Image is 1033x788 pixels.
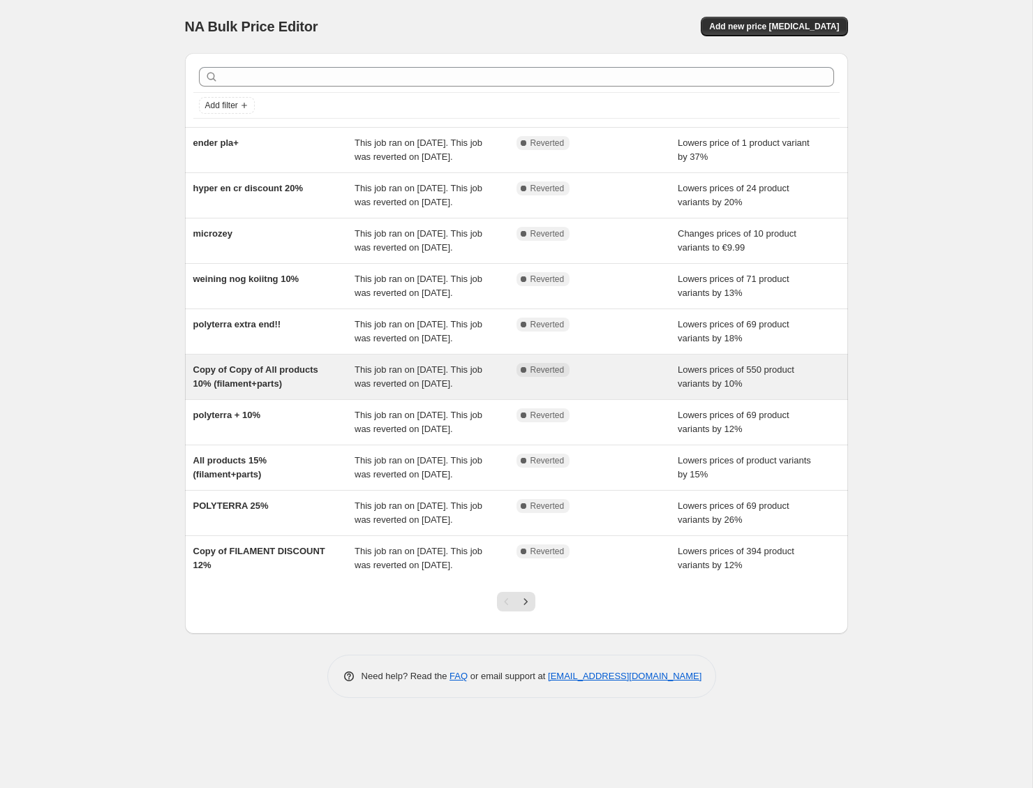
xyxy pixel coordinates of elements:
a: [EMAIL_ADDRESS][DOMAIN_NAME] [548,671,701,681]
button: Add new price [MEDICAL_DATA] [701,17,847,36]
span: Reverted [530,319,565,330]
span: Reverted [530,546,565,557]
button: Next [516,592,535,611]
span: polyterra extra end!! [193,319,281,329]
span: Reverted [530,455,565,466]
span: Lowers price of 1 product variant by 37% [678,137,810,162]
span: Copy of Copy of All products 10% (filament+parts) [193,364,318,389]
span: Lowers prices of 69 product variants by 18% [678,319,789,343]
span: Lowers prices of 69 product variants by 26% [678,500,789,525]
span: Add new price [MEDICAL_DATA] [709,21,839,32]
span: Add filter [205,100,238,111]
span: Copy of FILAMENT DISCOUNT 12% [193,546,325,570]
span: Need help? Read the [362,671,450,681]
span: polyterra + 10% [193,410,260,420]
span: This job ran on [DATE]. This job was reverted on [DATE]. [355,500,482,525]
span: Reverted [530,137,565,149]
span: microzey [193,228,232,239]
span: Reverted [530,274,565,285]
span: This job ran on [DATE]. This job was reverted on [DATE]. [355,546,482,570]
span: All products 15% (filament+parts) [193,455,267,480]
span: Reverted [530,410,565,421]
span: Lowers prices of product variants by 15% [678,455,811,480]
span: Lowers prices of 69 product variants by 12% [678,410,789,434]
span: Reverted [530,228,565,239]
span: NA Bulk Price Editor [185,19,318,34]
span: hyper en cr discount 20% [193,183,304,193]
span: Changes prices of 10 product variants to €9.99 [678,228,796,253]
span: This job ran on [DATE]. This job was reverted on [DATE]. [355,410,482,434]
span: POLYTERRA 25% [193,500,269,511]
span: Reverted [530,183,565,194]
span: Lowers prices of 71 product variants by 13% [678,274,789,298]
span: ender pla+ [193,137,239,148]
span: weining nog koiitng 10% [193,274,299,284]
span: Lowers prices of 24 product variants by 20% [678,183,789,207]
span: Reverted [530,364,565,376]
span: This job ran on [DATE]. This job was reverted on [DATE]. [355,274,482,298]
nav: Pagination [497,592,535,611]
span: This job ran on [DATE]. This job was reverted on [DATE]. [355,228,482,253]
span: Reverted [530,500,565,512]
span: This job ran on [DATE]. This job was reverted on [DATE]. [355,137,482,162]
span: This job ran on [DATE]. This job was reverted on [DATE]. [355,364,482,389]
span: or email support at [468,671,548,681]
a: FAQ [449,671,468,681]
button: Add filter [199,97,255,114]
span: This job ran on [DATE]. This job was reverted on [DATE]. [355,319,482,343]
span: Lowers prices of 550 product variants by 10% [678,364,794,389]
span: This job ran on [DATE]. This job was reverted on [DATE]. [355,455,482,480]
span: Lowers prices of 394 product variants by 12% [678,546,794,570]
span: This job ran on [DATE]. This job was reverted on [DATE]. [355,183,482,207]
